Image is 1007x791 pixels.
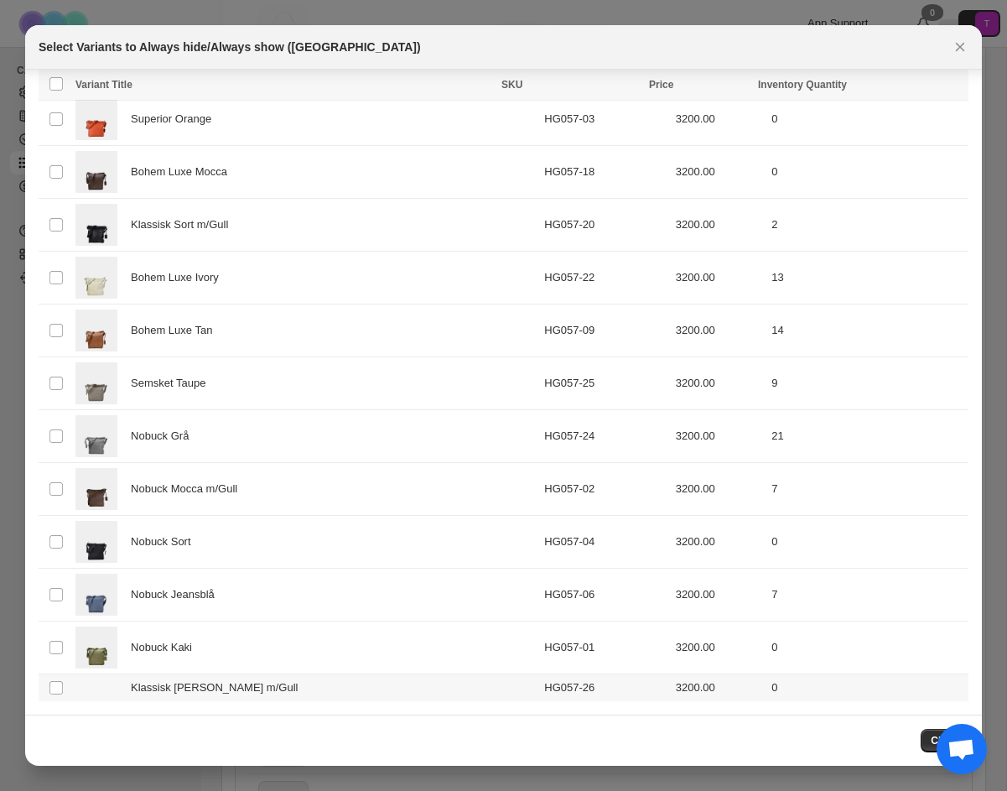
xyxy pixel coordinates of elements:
[766,569,968,622] td: 7
[539,304,671,357] td: HG057-09
[131,111,221,127] span: Superior Orange
[671,569,766,622] td: 3200.00
[75,521,117,563] img: Lille-Amsterdam-Nobuck-Sort.png
[758,79,847,91] span: Inventory Quantity
[75,151,117,193] img: Lille-Amsterdam-Bohem-Luxe-Mocca.jpg
[766,252,968,304] td: 13
[766,357,968,410] td: 9
[131,269,228,286] span: Bohem Luxe Ivory
[766,93,968,146] td: 0
[921,729,968,752] button: Close
[539,252,671,304] td: HG057-22
[75,204,117,246] img: Lille-Amsterdam-Klassisk-Sort-m_gull.jpg
[539,569,671,622] td: HG057-06
[75,257,117,299] img: Hippi_Grace_Veske_Lille_Amsterdam_Bohem_Luxe_Ivory_95e821c7-be66-4a3c-b3b9-21482865e68f.jpg
[931,734,958,747] span: Close
[671,463,766,516] td: 3200.00
[766,304,968,357] td: 14
[539,93,671,146] td: HG057-03
[131,586,224,603] span: Nobuck Jeansblå
[671,622,766,674] td: 3200.00
[75,362,117,404] img: Hippi_Grace_Lille_Amsterdam_Semsket_Taupe.jpg
[671,252,766,304] td: 3200.00
[539,622,671,674] td: HG057-01
[131,481,247,497] span: Nobuck Mocca m/Gull
[75,574,117,616] img: Lille-Amsterdam-Nobuck-Jeansbla.jpg
[649,79,673,91] span: Price
[671,304,766,357] td: 3200.00
[539,516,671,569] td: HG057-04
[671,93,766,146] td: 3200.00
[75,79,132,91] span: Variant Title
[131,639,201,656] span: Nobuck Kaki
[539,199,671,252] td: HG057-20
[766,410,968,463] td: 21
[671,357,766,410] td: 3200.00
[131,164,236,180] span: Bohem Luxe Mocca
[131,428,198,445] span: Nobuck Grå
[131,216,237,233] span: Klassisk Sort m/Gull
[948,35,972,59] button: Close
[539,357,671,410] td: HG057-25
[539,674,671,702] td: HG057-26
[766,199,968,252] td: 2
[937,724,987,774] a: Open chat
[131,322,221,339] span: Bohem Luxe Tan
[671,674,766,702] td: 3200.00
[671,410,766,463] td: 3200.00
[39,39,421,55] h2: Select Variants to Always hide/Always show ([GEOGRAPHIC_DATA])
[766,674,968,702] td: 0
[75,468,117,510] img: Lille-Amsterdam-Nobuck-Mocca.jpg
[766,622,968,674] td: 0
[671,199,766,252] td: 3200.00
[75,98,117,140] img: Lille-Amsterdam-Klassisk-Brent-Orange.jpg
[539,463,671,516] td: HG057-02
[501,79,522,91] span: SKU
[131,533,200,550] span: Nobuck Sort
[766,463,968,516] td: 7
[766,516,968,569] td: 0
[75,415,117,457] img: Hippi_Grace_Lille_Amsterdam_Nobuck_Gra.jpg
[539,410,671,463] td: HG057-24
[75,310,117,351] img: Veske_Hippi_Grace_Lille_Amsterdam_Bohem_Luxe_Tan.jpg
[766,146,968,199] td: 0
[131,679,307,696] span: Klassisk [PERSON_NAME] m/Gull
[671,516,766,569] td: 3200.00
[671,146,766,199] td: 3200.00
[539,146,671,199] td: HG057-18
[131,375,215,392] span: Semsket Taupe
[75,627,117,669] img: Lille-Amsterdam-Nobuck-Kaki_1.jpg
